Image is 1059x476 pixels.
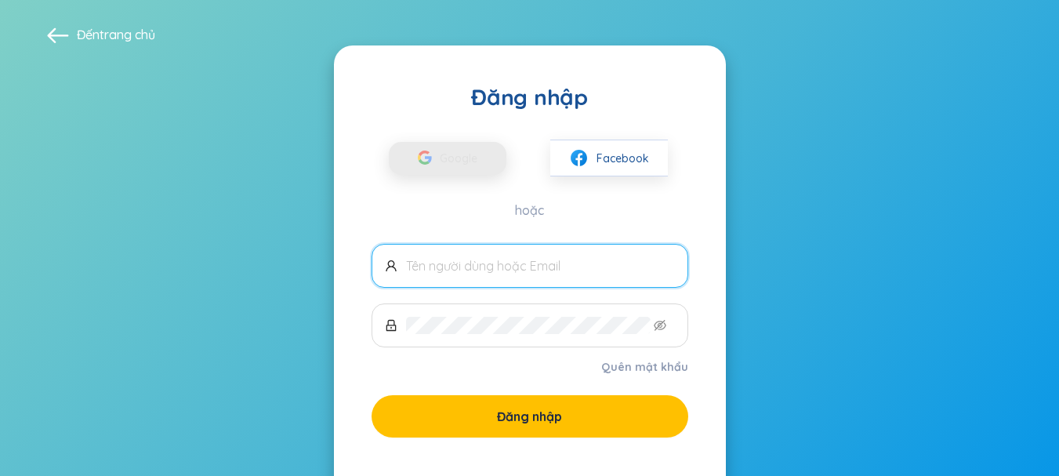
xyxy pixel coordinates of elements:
[515,202,544,218] font: hoặc
[569,148,589,168] img: facebook
[601,359,688,375] a: Quên mật khẩu
[77,27,100,42] font: Đến
[100,27,155,42] a: trang chủ
[389,142,506,175] button: Google
[550,140,668,176] button: facebookFacebook
[654,319,666,332] span: mắt không nhìn thấy được
[440,151,477,165] font: Google
[597,151,649,165] font: Facebook
[372,395,688,438] button: Đăng nhập
[406,257,675,274] input: Tên người dùng hoặc Email
[601,360,688,374] font: Quên mật khẩu
[471,83,587,111] font: Đăng nhập
[497,409,562,424] font: Đăng nhập
[385,260,397,272] span: người dùng
[385,319,397,332] span: khóa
